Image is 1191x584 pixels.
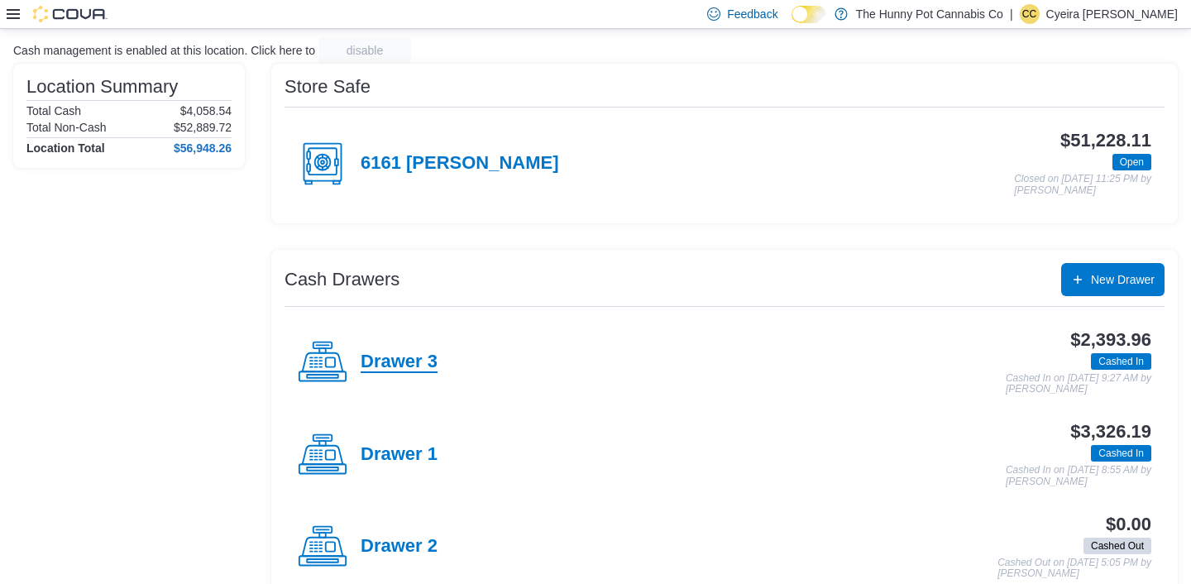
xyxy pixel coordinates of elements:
p: | [1010,4,1013,24]
span: disable [347,42,383,59]
h3: $51,228.11 [1060,131,1151,151]
span: New Drawer [1091,271,1155,288]
h4: 6161 [PERSON_NAME] [361,153,558,175]
h4: $56,948.26 [174,141,232,155]
button: disable [318,37,411,64]
h6: Total Non-Cash [26,121,107,134]
span: CC [1022,4,1036,24]
p: Cashed In on [DATE] 9:27 AM by [PERSON_NAME] [1006,373,1151,395]
img: Cova [33,6,108,22]
h3: $2,393.96 [1070,330,1151,350]
h4: Drawer 1 [361,444,438,466]
span: Cashed In [1091,445,1151,462]
span: Cashed In [1098,446,1144,461]
button: New Drawer [1061,263,1165,296]
p: $52,889.72 [174,121,232,134]
div: Cyeira Carriere [1020,4,1040,24]
p: $4,058.54 [180,104,232,117]
h4: Drawer 3 [361,352,438,373]
p: Cashed Out on [DATE] 5:05 PM by [PERSON_NAME] [997,558,1151,580]
span: Cashed Out [1091,539,1144,553]
p: Cyeira [PERSON_NAME] [1046,4,1178,24]
p: Cash management is enabled at this location. Click here to [13,44,315,57]
h3: Cash Drawers [285,270,399,290]
p: Closed on [DATE] 11:25 PM by [PERSON_NAME] [1014,174,1151,196]
h3: Location Summary [26,77,178,97]
span: Cashed In [1091,353,1151,370]
h3: Store Safe [285,77,371,97]
span: Dark Mode [792,23,792,24]
p: The Hunny Pot Cannabis Co [856,4,1003,24]
span: Open [1120,155,1144,170]
h3: $3,326.19 [1070,422,1151,442]
span: Feedback [727,6,777,22]
h3: $0.00 [1106,515,1151,534]
h6: Total Cash [26,104,81,117]
h4: Location Total [26,141,105,155]
span: Cashed Out [1083,538,1151,554]
span: Open [1112,154,1151,170]
span: Cashed In [1098,354,1144,369]
input: Dark Mode [792,6,826,23]
p: Cashed In on [DATE] 8:55 AM by [PERSON_NAME] [1006,465,1151,487]
h4: Drawer 2 [361,536,438,558]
